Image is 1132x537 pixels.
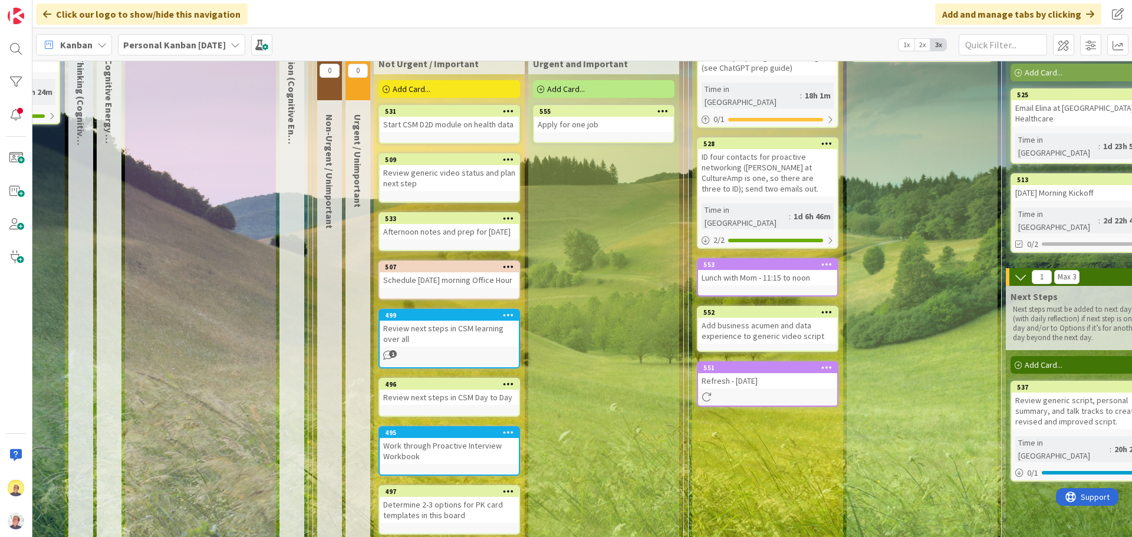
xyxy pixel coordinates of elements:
[791,210,834,223] div: 1d 6h 46m
[380,390,519,405] div: Review next steps in CSM Day to Day
[703,308,837,317] div: 552
[697,137,838,249] a: 528ID four contacts for proactive networking ([PERSON_NAME] at CultureAmp is one, so there are th...
[697,258,838,296] a: 553Lunch with Mom - 11:15 to noon
[379,153,520,203] a: 509Review generic video status and plan next step
[380,154,519,191] div: 509Review generic video status and plan next step
[1098,140,1100,153] span: :
[697,361,838,407] a: 551Refresh - [DATE]
[1015,436,1110,462] div: Time in [GEOGRAPHIC_DATA]
[320,64,340,78] span: 0
[698,233,837,248] div: 2/2
[380,486,519,523] div: 497Determine 2-3 options for PK card templates in this board
[698,363,837,373] div: 551
[698,270,837,285] div: Lunch with Mom - 11:15 to noon
[385,107,519,116] div: 531
[380,272,519,288] div: Schedule [DATE] morning Office Hour
[1011,291,1058,302] span: Next Steps
[899,39,914,51] span: 1x
[802,89,834,102] div: 18h 1m
[959,34,1047,55] input: Quick Filter...
[1025,360,1062,370] span: Add Card...
[697,306,838,352] a: 552Add business acumen and data experience to generic video script
[379,309,520,368] a: 499Review next steps in CSM learning over all
[1032,270,1052,284] span: 1
[385,215,519,223] div: 533
[380,224,519,239] div: Afternoon notes and prep for [DATE]
[697,38,838,128] a: Practice preparing and recording (see ChatGPT prep guide)Time in [GEOGRAPHIC_DATA]:18h 1m0/1
[36,4,248,25] div: Click our logo to show/hide this navigation
[1015,207,1098,233] div: Time in [GEOGRAPHIC_DATA]
[800,89,802,102] span: :
[380,427,519,438] div: 495
[698,139,837,196] div: 528ID four contacts for proactive networking ([PERSON_NAME] at CultureAmp is one, so there are th...
[380,106,519,132] div: 531Start CSM D2D module on health data
[123,39,226,51] b: Personal Kanban [DATE]
[702,83,800,108] div: Time in [GEOGRAPHIC_DATA]
[1025,67,1062,78] span: Add Card...
[385,429,519,437] div: 495
[380,213,519,224] div: 533
[698,259,837,270] div: 553
[385,263,519,271] div: 507
[935,4,1101,25] div: Add and manage tabs by clicking
[1027,238,1038,251] span: 0/2
[380,310,519,321] div: 499
[385,311,519,319] div: 499
[703,364,837,372] div: 551
[1098,214,1100,227] span: :
[385,156,519,164] div: 509
[352,114,364,207] span: Urgent / Unimportant
[379,426,520,476] a: 495Work through Proactive Interview Workbook
[380,106,519,117] div: 531
[385,487,519,496] div: 497
[380,262,519,288] div: 507Schedule [DATE] morning Office Hour
[380,486,519,497] div: 497
[393,84,430,94] span: Add Card...
[1110,443,1111,456] span: :
[379,105,520,144] a: 531Start CSM D2D module on health data
[698,259,837,285] div: 553Lunch with Mom - 11:15 to noon
[698,373,837,388] div: Refresh - [DATE]
[380,379,519,405] div: 496Review next steps in CSM Day to Day
[380,262,519,272] div: 507
[380,310,519,347] div: 499Review next steps in CSM learning over all
[702,203,789,229] div: Time in [GEOGRAPHIC_DATA]
[380,379,519,390] div: 496
[930,39,946,51] span: 3x
[348,64,368,78] span: 0
[914,39,930,51] span: 2x
[713,234,725,246] span: 2 / 2
[389,350,397,358] span: 1
[698,112,837,127] div: 0/1
[698,139,837,149] div: 528
[380,154,519,165] div: 509
[60,38,93,52] span: Kanban
[698,307,837,318] div: 552
[1027,467,1038,479] span: 0 / 1
[713,113,725,126] span: 0 / 1
[1015,133,1098,159] div: Time in [GEOGRAPHIC_DATA]
[379,485,520,535] a: 497Determine 2-3 options for PK card templates in this board
[8,8,24,24] img: Visit kanbanzone.com
[75,33,87,185] span: Deep Thinking (Cognitive Energy H)
[379,212,520,251] a: 533Afternoon notes and prep for [DATE]
[703,140,837,148] div: 528
[8,480,24,496] img: JW
[698,50,837,75] div: Practice preparing and recording (see ChatGPT prep guide)
[380,321,519,347] div: Review next steps in CSM learning over all
[380,438,519,464] div: Work through Proactive Interview Workbook
[539,107,673,116] div: 555
[8,513,24,529] img: avatar
[534,117,673,132] div: Apply for one job
[703,261,837,269] div: 553
[698,149,837,196] div: ID four contacts for proactive networking ([PERSON_NAME] at CultureAmp is one, so there are three...
[534,106,673,117] div: 555
[534,106,673,132] div: 555Apply for one job
[1058,274,1076,280] div: Max 3
[380,427,519,464] div: 495Work through Proactive Interview Workbook
[698,363,837,388] div: 551Refresh - [DATE]
[286,33,298,231] span: Execution (Cognitive Energy L-M)
[379,378,520,417] a: 496Review next steps in CSM Day to Day
[789,210,791,223] span: :
[385,380,519,388] div: 496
